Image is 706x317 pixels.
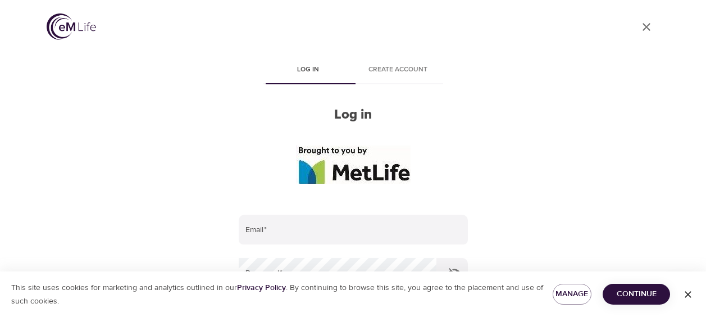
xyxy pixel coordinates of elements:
[237,283,286,293] a: Privacy Policy
[633,13,660,40] a: close
[47,13,96,40] img: logo
[562,287,583,301] span: Manage
[239,107,468,123] h2: Log in
[553,284,592,305] button: Manage
[603,284,670,305] button: Continue
[239,57,468,84] div: disabled tabs example
[296,146,411,184] img: logo_960%20v2.jpg
[360,64,436,76] span: Create account
[612,287,661,301] span: Continue
[270,64,347,76] span: Log in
